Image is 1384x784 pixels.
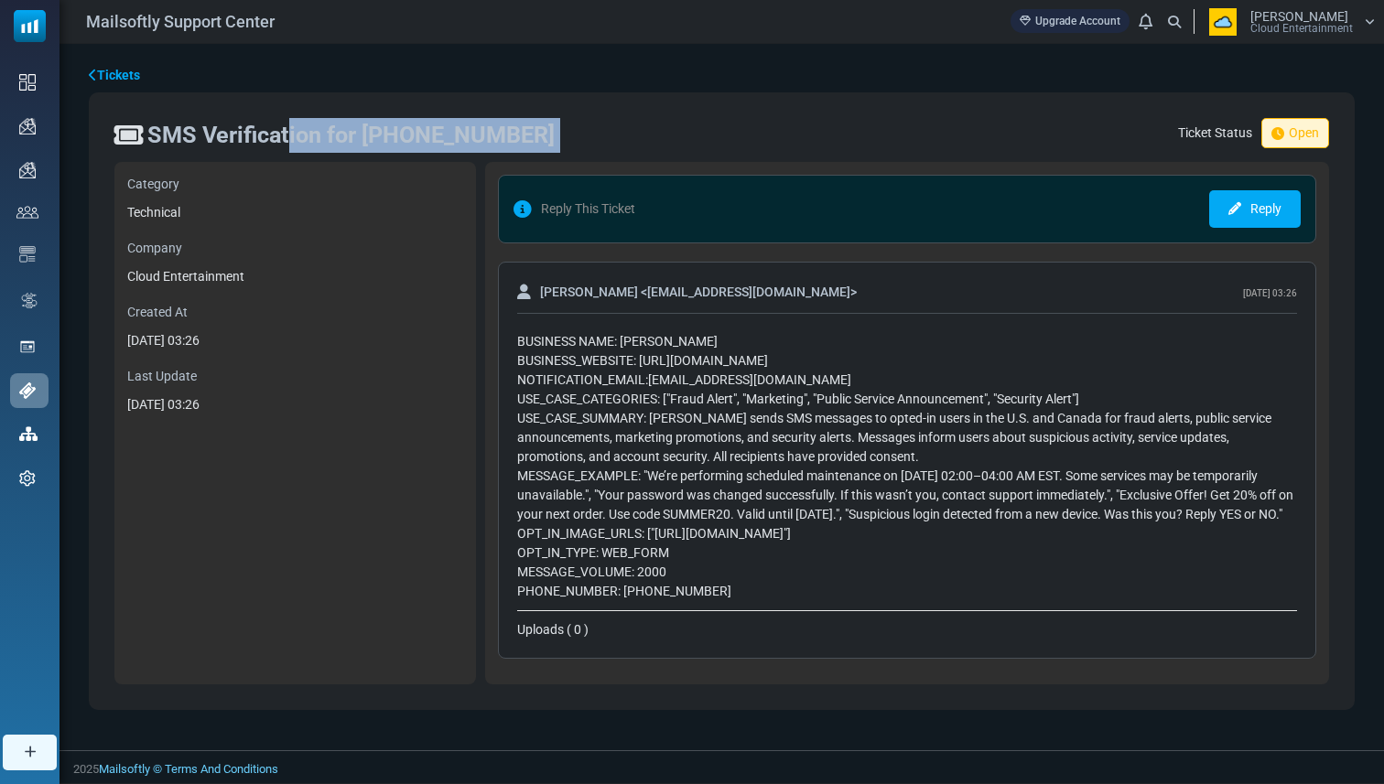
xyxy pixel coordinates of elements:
[127,395,463,414] div: [DATE] 03:26
[99,762,162,776] a: Mailsoftly ©
[540,283,857,302] span: [PERSON_NAME] < [EMAIL_ADDRESS][DOMAIN_NAME] >
[1261,118,1329,148] span: Open
[16,206,38,219] img: contacts-icon.svg
[19,470,36,487] img: settings-icon.svg
[1011,9,1130,33] a: Upgrade Account
[19,74,36,91] img: dashboard-icon.svg
[19,338,36,355] img: landing_pages.svg
[127,367,463,386] label: Last Update
[127,175,463,194] label: Category
[19,162,36,178] img: campaigns-icon.png
[517,332,1297,601] div: BUSINESS NAME: [PERSON_NAME] BUSINESS_WEBSITE: [URL][DOMAIN_NAME] NOTIFICATION_EMAIL: [EMAIL_ADDR...
[127,239,463,258] label: Company
[19,118,36,134] img: campaigns-icon.png
[127,203,463,222] div: Technical
[517,620,1297,639] div: Uploads ( 0 )
[14,10,46,42] img: mailsoftly_icon_blue_white.svg
[514,190,635,228] span: Reply This Ticket
[1250,10,1348,23] span: [PERSON_NAME]
[127,267,463,286] div: Cloud Entertainment
[1209,190,1301,228] a: Reply
[19,290,39,311] img: workflow.svg
[1178,118,1329,148] div: Ticket Status
[147,118,555,153] div: SMS Verification for [PHONE_NUMBER]
[1200,8,1375,36] a: User Logo [PERSON_NAME] Cloud Entertainment
[165,762,278,776] span: translation missing: en.layouts.footer.terms_and_conditions
[165,762,278,776] a: Terms And Conditions
[86,9,275,34] span: Mailsoftly Support Center
[1243,288,1297,298] span: [DATE] 03:26
[19,382,36,399] img: support-icon-active.svg
[127,331,463,350] div: [DATE] 03:26
[19,246,36,263] img: email-templates-icon.svg
[1250,23,1353,34] span: Cloud Entertainment
[89,66,140,85] a: Tickets
[1200,8,1246,36] img: User Logo
[59,750,1384,783] footer: 2025
[127,303,463,322] label: Created At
